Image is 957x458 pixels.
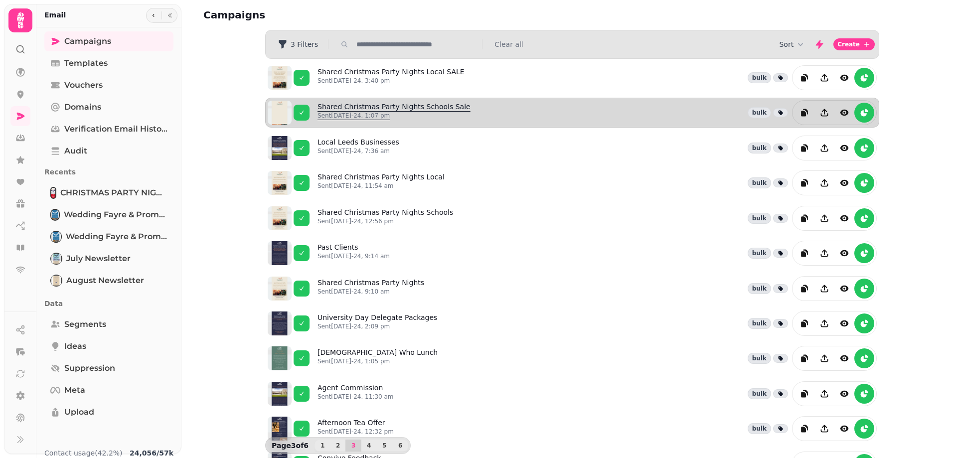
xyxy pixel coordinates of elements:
a: Shared Christmas Party Nights Local SALESent[DATE]-24, 3:40 pm [318,67,465,89]
button: Share campaign preview [814,419,834,439]
a: Templates [44,53,173,73]
p: Sent [DATE]-24, 3:40 pm [318,77,465,85]
a: Segments [44,314,173,334]
button: Clear all [494,39,523,49]
div: bulk [748,107,771,118]
a: Shared Christmas Party Nights SchoolsSent[DATE]-24, 12:56 pm [318,207,453,229]
button: Share campaign preview [814,313,834,333]
button: Create [833,38,875,50]
button: duplicate [795,243,814,263]
span: July Newsletter [66,253,131,265]
div: bulk [748,388,771,399]
a: Afternoon Tea OfferSent[DATE]-24, 12:32 pm [318,418,394,440]
button: view [834,279,854,299]
img: Wedding Fayre & Promos [clone] [51,210,59,220]
button: reports [854,243,874,263]
p: Recents [44,163,173,181]
span: Segments [64,318,106,330]
a: [DEMOGRAPHIC_DATA] Who LunchSent[DATE]-24, 1:05 pm [318,347,438,369]
div: bulk [748,143,771,153]
span: 3 Filters [291,41,318,48]
span: Upload [64,406,94,418]
button: reports [854,279,874,299]
button: Share campaign preview [814,279,834,299]
button: duplicate [795,313,814,333]
button: duplicate [795,279,814,299]
span: Create [837,41,860,47]
span: Vouchers [64,79,103,91]
div: bulk [748,353,771,364]
span: 1 [319,443,326,449]
a: Audit [44,141,173,161]
button: view [834,419,854,439]
div: bulk [748,318,771,329]
a: Wedding Fayre & PromosWedding Fayre & Promos [44,227,173,247]
div: bulk [748,72,771,83]
p: Sent [DATE]-24, 11:30 am [318,393,394,401]
a: Upload [44,402,173,422]
span: Wedding Fayre & Promos [66,231,167,243]
button: duplicate [795,208,814,228]
button: reports [854,138,874,158]
a: CHRISTMAS PARTY NIGHTS - BACK TO SCHOOL SPECIAL OFFERSCHRISTMAS PARTY NIGHTS - BACK TO SCHOOL SPE... [44,183,173,203]
p: Sent [DATE]-24, 7:36 am [318,147,399,155]
img: aHR0cHM6Ly9zdGFtcGVkZS1zZXJ2aWNlLXByb2QtdGVtcGxhdGUtcHJldmlld3MuczMuZXUtd2VzdC0xLmFtYXpvbmF3cy5jb... [268,277,292,301]
button: duplicate [795,348,814,368]
span: Domains [64,101,101,113]
b: 24,056 / 57k [130,449,173,457]
button: Share campaign preview [814,208,834,228]
span: August Newsletter [66,275,144,287]
button: Share campaign preview [814,348,834,368]
img: aHR0cHM6Ly9zdGFtcGVkZS1zZXJ2aWNlLXByb2QtdGVtcGxhdGUtcHJldmlld3MuczMuZXUtd2VzdC0xLmFtYXpvbmF3cy5jb... [268,66,292,90]
button: reports [854,313,874,333]
button: 1 [315,440,330,452]
a: Local Leeds BusinessesSent[DATE]-24, 7:36 am [318,137,399,159]
button: view [834,384,854,404]
p: Sent [DATE]-24, 2:09 pm [318,322,437,330]
div: bulk [748,423,771,434]
span: Suppression [64,362,115,374]
p: Sent [DATE]-24, 1:05 pm [318,357,438,365]
button: reports [854,173,874,193]
a: Shared Christmas Party Nights Schools SaleSent[DATE]-24, 1:07 pm [318,102,471,124]
a: Suppression [44,358,173,378]
a: Domains [44,97,173,117]
button: Share campaign preview [814,243,834,263]
p: Sent [DATE]-24, 9:14 am [318,252,390,260]
span: Templates [64,57,108,69]
button: reports [854,384,874,404]
div: bulk [748,283,771,294]
img: aHR0cHM6Ly9zdGFtcGVkZS1zZXJ2aWNlLXByb2QtdGVtcGxhdGUtcHJldmlld3MuczMuZXUtd2VzdC0xLmFtYXpvbmF3cy5jb... [268,346,292,370]
img: aHR0cHM6Ly9zdGFtcGVkZS1zZXJ2aWNlLXByb2QtdGVtcGxhdGUtcHJldmlld3MuczMuZXUtd2VzdC0xLmFtYXpvbmF3cy5jb... [268,311,292,335]
a: Shared Christmas Party Nights LocalSent[DATE]-24, 11:54 am [318,172,445,194]
div: bulk [748,213,771,224]
span: 5 [380,443,388,449]
span: 4 [365,443,373,449]
button: view [834,313,854,333]
img: August Newsletter [51,276,61,286]
button: 3 [345,440,361,452]
button: view [834,173,854,193]
a: Shared Christmas Party NightsSent[DATE]-24, 9:10 am [318,278,424,300]
span: Verification email history [64,123,167,135]
span: Campaigns [64,35,111,47]
p: Page 3 of 6 [268,441,313,451]
p: Sent [DATE]-24, 11:54 am [318,182,445,190]
button: view [834,138,854,158]
a: Past ClientsSent[DATE]-24, 9:14 am [318,242,390,264]
img: aHR0cHM6Ly9zdGFtcGVkZS1zZXJ2aWNlLXByb2QtdGVtcGxhdGUtcHJldmlld3MuczMuZXUtd2VzdC0xLmFtYXpvbmF3cy5jb... [268,171,292,195]
img: aHR0cHM6Ly9zdGFtcGVkZS1zZXJ2aWNlLXByb2QtdGVtcGxhdGUtcHJldmlld3MuczMuZXUtd2VzdC0xLmFtYXpvbmF3cy5jb... [268,101,292,125]
p: Sent [DATE]-24, 12:32 pm [318,428,394,436]
img: CHRISTMAS PARTY NIGHTS - BACK TO SCHOOL SPECIAL OFFERS [51,188,55,198]
button: Share campaign preview [814,173,834,193]
span: CHRISTMAS PARTY NIGHTS - BACK TO SCHOOL SPECIAL OFFERS [60,187,167,199]
span: Ideas [64,340,86,352]
button: 2 [330,440,346,452]
button: view [834,243,854,263]
button: Share campaign preview [814,68,834,88]
a: July NewsletterJuly Newsletter [44,249,173,269]
img: aHR0cHM6Ly9zdGFtcGVkZS1zZXJ2aWNlLXByb2QtdGVtcGxhdGUtcHJldmlld3MuczMuZXUtd2VzdC0xLmFtYXpvbmF3cy5jb... [268,206,292,230]
span: 3 [349,443,357,449]
button: reports [854,348,874,368]
p: Sent [DATE]-24, 1:07 pm [318,112,471,120]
